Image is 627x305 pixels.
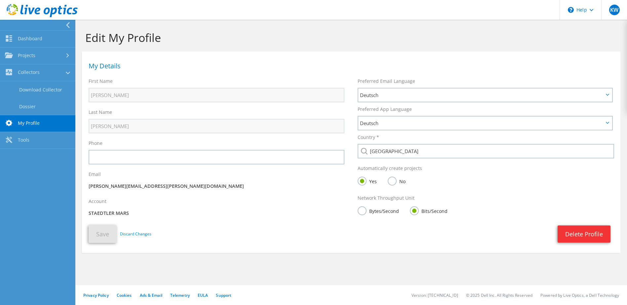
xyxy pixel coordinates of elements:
p: STAEDTLER MARS [89,210,344,217]
label: Country * [358,134,379,141]
label: Email [89,171,101,178]
span: Deutsch [360,119,604,127]
a: Support [216,292,231,298]
a: EULA [198,292,208,298]
li: Powered by Live Optics, a Dell Technology [540,292,619,298]
label: Phone [89,140,102,147]
label: No [388,177,406,185]
a: Cookies [117,292,132,298]
svg: \n [568,7,574,13]
label: Bytes/Second [358,206,399,215]
span: Deutsch [360,91,604,99]
p: [PERSON_NAME][EMAIL_ADDRESS][PERSON_NAME][DOMAIN_NAME] [89,183,344,190]
label: Yes [358,177,377,185]
label: First Name [89,78,113,85]
span: KW [609,5,620,15]
label: Last Name [89,109,112,116]
a: Telemetry [170,292,190,298]
label: Bits/Second [410,206,448,215]
label: Preferred App Language [358,106,412,113]
label: Account [89,198,106,205]
li: © 2025 Dell Inc. All Rights Reserved [466,292,532,298]
a: Delete Profile [558,225,610,243]
label: Network Throughput Unit [358,195,414,201]
label: Automatically create projects [358,165,422,172]
button: Save [89,225,117,243]
a: Ads & Email [140,292,162,298]
h1: Edit My Profile [85,31,614,45]
h1: My Details [89,63,610,69]
label: Preferred Email Language [358,78,415,85]
a: Privacy Policy [83,292,109,298]
a: Discard Changes [120,230,151,238]
li: Version: [TECHNICAL_ID] [411,292,458,298]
